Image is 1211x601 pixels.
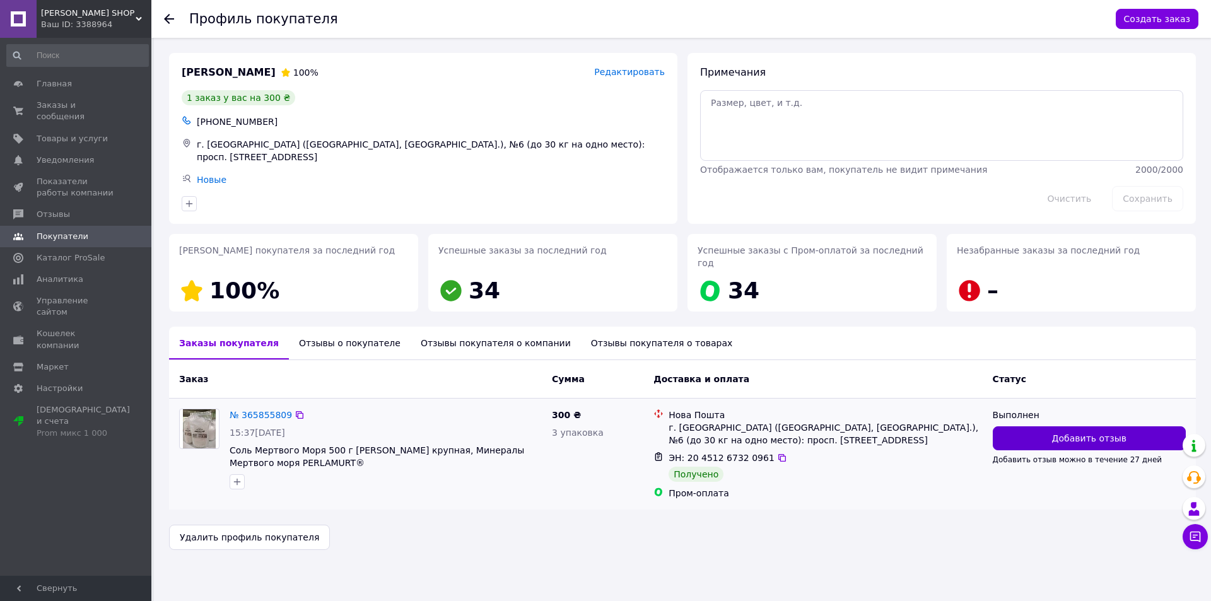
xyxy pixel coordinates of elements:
span: 100% [209,277,279,303]
span: Товары и услуги [37,133,108,144]
div: г. [GEOGRAPHIC_DATA] ([GEOGRAPHIC_DATA], [GEOGRAPHIC_DATA].), №6 (до 30 кг на одно место): просп.... [669,421,982,446]
span: Заказ [179,374,208,384]
div: Ваш ID: 3388964 [41,19,151,30]
span: Добавить отзыв можно в течение 27 дней [993,455,1162,464]
span: Доставка и оплата [653,374,749,384]
span: Заказы и сообщения [37,100,117,122]
div: 1 заказ у вас на 300 ₴ [182,90,295,105]
div: Заказы покупателя [169,327,289,359]
span: Главная [37,78,72,90]
span: Отзывы [37,209,70,220]
span: Незабранные заказы за последний год [957,245,1140,255]
span: VIROLA SHOP [41,8,136,19]
div: г. [GEOGRAPHIC_DATA] ([GEOGRAPHIC_DATA], [GEOGRAPHIC_DATA].), №6 (до 30 кг на одно место): просп.... [194,136,667,166]
span: Сумма [552,374,585,384]
div: Вернуться назад [164,13,174,25]
span: Уведомления [37,155,94,166]
img: Фото товару [183,409,215,448]
span: Кошелек компании [37,328,117,351]
span: Покупатели [37,231,88,242]
span: – [987,277,998,303]
span: Отображается только вам, покупатель не видит примечания [700,165,987,175]
span: 34 [469,277,500,303]
div: Нова Пошта [669,409,982,421]
a: Новые [197,175,226,185]
span: Аналитика [37,274,83,285]
a: Фото товару [179,409,219,449]
span: Маркет [37,361,69,373]
a: Соль Мертвого Моря 500 г [PERSON_NAME] крупная, Минералы Мертвого моря PERLAMURT® [230,445,524,468]
span: 300 ₴ [552,410,581,420]
span: 15:37[DATE] [230,428,285,438]
span: [PERSON_NAME] покупателя за последний год [179,245,395,255]
span: Успешные заказы с Пром-оплатой за последний год [698,245,923,268]
button: Добавить отзыв [993,426,1186,450]
div: Prom микс 1 000 [37,428,130,439]
span: Добавить отзыв [1052,432,1126,445]
span: Статус [993,374,1026,384]
span: 34 [728,277,759,303]
span: Редактировать [594,67,665,77]
div: Отзывы о покупателе [289,327,411,359]
div: Пром-оплата [669,487,982,499]
span: 100% [293,67,319,78]
h1: Профиль покупателя [189,11,338,26]
div: [PHONE_NUMBER] [194,113,667,131]
div: Выполнен [993,409,1186,421]
span: 3 упаковка [552,428,604,438]
button: Чат с покупателем [1183,524,1208,549]
a: № 365855809 [230,410,292,420]
div: Отзывы покупателя о товарах [581,327,743,359]
span: [DEMOGRAPHIC_DATA] и счета [37,404,130,439]
span: Показатели работы компании [37,176,117,199]
span: ЭН: 20 4512 6732 0961 [669,453,775,463]
span: Примечания [700,66,766,78]
div: Отзывы покупателя о компании [411,327,581,359]
button: Удалить профиль покупателя [169,525,330,550]
span: Успешные заказы за последний год [438,245,607,255]
input: Поиск [6,44,149,67]
span: [PERSON_NAME] [182,66,276,80]
span: Настройки [37,383,83,394]
span: Управление сайтом [37,295,117,318]
button: Создать заказ [1116,9,1198,29]
div: Получено [669,467,723,482]
span: Каталог ProSale [37,252,105,264]
span: 2000 / 2000 [1135,165,1183,175]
